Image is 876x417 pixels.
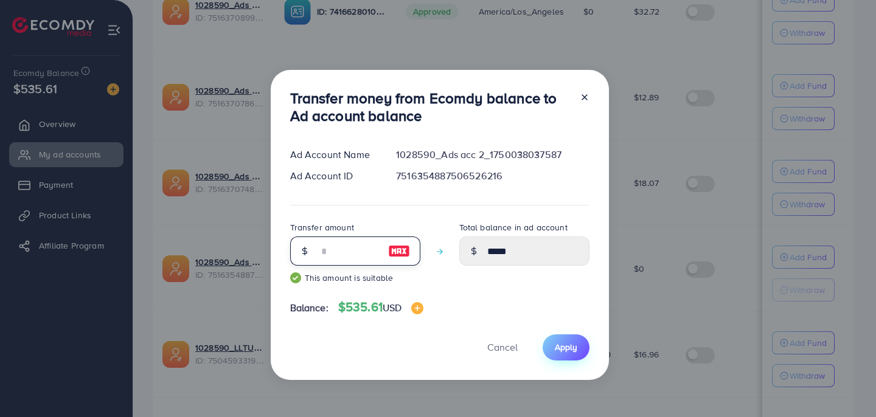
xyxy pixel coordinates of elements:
iframe: Chat [824,362,867,408]
h3: Transfer money from Ecomdy balance to Ad account balance [290,89,570,125]
button: Cancel [472,334,533,360]
img: image [411,302,423,314]
span: USD [383,301,401,314]
div: 1028590_Ads acc 2_1750038037587 [386,148,599,162]
h4: $535.61 [338,300,424,315]
div: Ad Account ID [280,169,387,183]
label: Transfer amount [290,221,354,233]
label: Total balance in ad account [459,221,568,233]
button: Apply [543,334,589,360]
span: Cancel [487,340,518,354]
div: 7516354887506526216 [386,169,599,183]
img: image [388,244,410,258]
img: guide [290,272,301,283]
span: Balance: [290,301,328,315]
span: Apply [555,341,577,353]
small: This amount is suitable [290,272,420,284]
div: Ad Account Name [280,148,387,162]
